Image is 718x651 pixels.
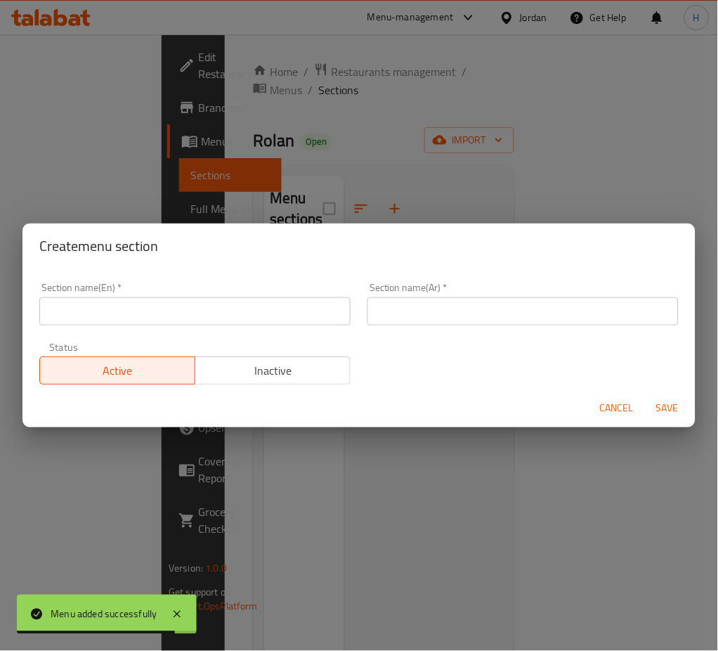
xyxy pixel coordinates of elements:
h2: Create menu section [39,235,679,257]
span: Save [651,400,684,418]
button: Inactive [195,356,351,385]
button: Cancel [594,396,639,422]
span: Active [46,361,190,381]
button: Active [39,356,195,385]
button: Save [645,396,690,422]
span: Inactive [201,361,345,381]
div: Menu added successfully [51,607,157,622]
input: Please enter section name(ar) [367,297,679,325]
span: Cancel [600,400,634,418]
input: Please enter section name(en) [39,297,351,325]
